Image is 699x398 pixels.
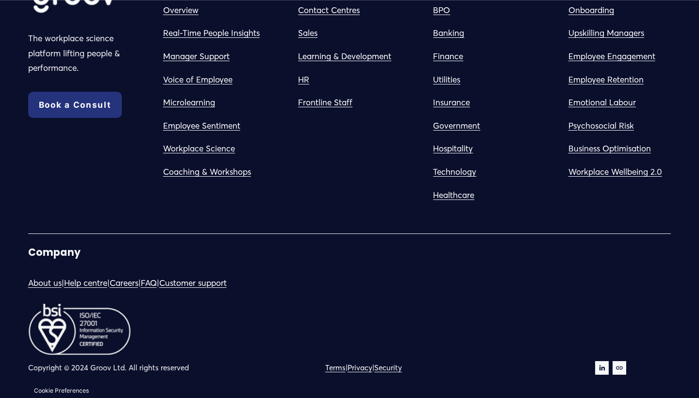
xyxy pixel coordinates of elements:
p: | | [325,361,536,374]
a: Utilities [433,72,460,87]
a: Upskilling Managers [568,26,644,41]
a: FAQ [141,276,157,291]
a: g 2.0 [643,165,662,180]
a: Workplace Wellbein [568,165,643,180]
a: Workplace Science [163,141,235,156]
a: Employee Sentiment [163,118,240,133]
a: Hospitality [433,141,473,156]
a: Business Optimisation [568,141,651,156]
a: Emotional Labour [568,95,636,110]
a: Careers [110,276,138,291]
a: About us [28,276,62,291]
section: Manage previously selected cookie options [29,383,94,398]
a: Book a Consult [28,92,122,118]
a: Security [374,361,402,374]
a: Privacy [348,361,372,374]
a: Employee Retention [568,72,644,87]
p: Copyright © 2024 Groov Ltd. All rights reserved [28,361,347,374]
a: Real-Time People Insights [163,26,260,41]
a: Finance [433,49,463,64]
a: Coaching & Workshops [163,165,251,180]
a: Microlearning [163,95,215,110]
a: Frontline Staff [298,95,352,110]
button: Cookie Preferences [34,387,89,394]
a: LinkedIn [595,361,609,375]
p: | | | | [28,276,347,291]
a: Voice of Employee [163,72,233,87]
a: Technology [433,165,476,180]
a: HR [298,72,309,87]
a: Manager Support [163,49,230,64]
a: BPO [433,3,450,18]
a: URL [613,361,626,375]
a: Insurance [433,95,470,110]
a: Employee Engagement [568,49,655,64]
a: Onboarding [568,3,614,18]
a: Government [433,118,480,133]
p: The workplace science platform lifting people & performance. [28,31,131,76]
a: Learning & Development [298,49,391,64]
a: Psychosocial Risk [568,118,634,133]
a: Help centre [64,276,107,291]
a: Sales [298,26,317,41]
a: Healthcare [433,188,474,203]
a: Contact Centres [298,3,360,18]
a: Terms [325,361,346,374]
a: Customer support [159,276,227,291]
a: Banking [433,26,464,41]
strong: Company [28,246,81,259]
